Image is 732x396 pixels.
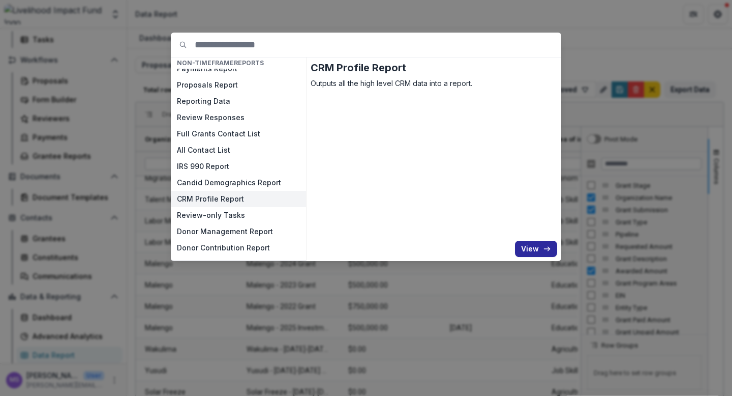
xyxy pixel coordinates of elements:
[171,109,306,126] button: Review Responses
[171,93,306,109] button: Reporting Data
[171,191,306,207] button: CRM Profile Report
[171,58,306,69] h4: NON-TIMEFRAME Reports
[171,77,306,93] button: Proposals Report
[171,158,306,175] button: IRS 990 Report
[311,78,557,89] p: Outputs all the high level CRM data into a report.
[311,62,557,74] h2: CRM Profile Report
[171,61,306,77] button: Payments Report
[515,241,557,257] button: View
[171,126,306,142] button: Full Grants Contact List
[171,207,306,223] button: Review-only Tasks
[171,223,306,240] button: Donor Management Report
[171,175,306,191] button: Candid Demographics Report
[171,142,306,158] button: All Contact List
[171,240,306,256] button: Donor Contribution Report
